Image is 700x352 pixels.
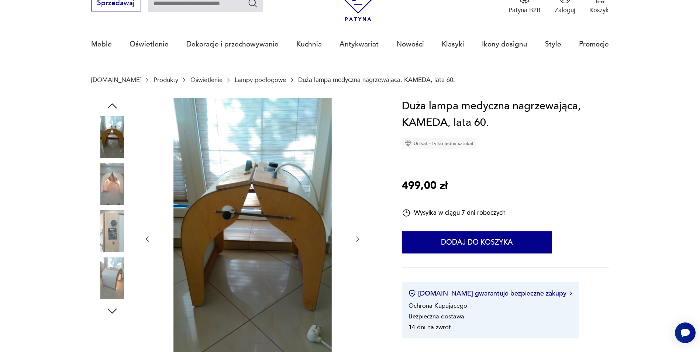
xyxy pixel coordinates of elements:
img: Zdjęcie produktu Duża lampa medyczna nagrzewająca, KAMEDA, lata 60. [91,210,133,252]
div: Unikat - tylko jedna sztuka! [402,138,476,149]
img: Zdjęcie produktu Duża lampa medyczna nagrzewająca, KAMEDA, lata 60. [91,163,133,205]
p: Duża lampa medyczna nagrzewająca, KAMEDA, lata 60. [298,76,455,83]
a: Dekoracje i przechowywanie [186,27,279,61]
a: Oświetlenie [190,76,223,83]
a: Oświetlenie [130,27,169,61]
a: Produkty [154,76,178,83]
img: Ikona certyfikatu [408,290,416,297]
a: Ikony designu [482,27,527,61]
button: Dodaj do koszyka [402,231,552,253]
img: Zdjęcie produktu Duża lampa medyczna nagrzewająca, KAMEDA, lata 60. [91,116,133,158]
a: Kuchnia [296,27,322,61]
img: Ikona strzałki w prawo [570,291,572,295]
button: [DOMAIN_NAME] gwarantuje bezpieczne zakupy [408,289,572,298]
img: Zdjęcie produktu Duża lampa medyczna nagrzewająca, KAMEDA, lata 60. [91,257,133,299]
iframe: Smartsupp widget button [675,322,696,343]
a: Antykwariat [339,27,379,61]
h1: Duża lampa medyczna nagrzewająca, KAMEDA, lata 60. [402,98,609,131]
a: Promocje [579,27,609,61]
a: [DOMAIN_NAME] [91,76,141,83]
a: Style [545,27,561,61]
p: Koszyk [589,6,609,14]
li: Bezpieczna dostawa [408,312,464,321]
a: Sprzedawaj [91,1,141,7]
li: Ochrona Kupującego [408,301,467,310]
a: Meble [91,27,112,61]
a: Nowości [396,27,424,61]
a: Lampy podłogowe [235,76,286,83]
li: 14 dni na zwrot [408,323,451,331]
p: Zaloguj [555,6,575,14]
img: Ikona diamentu [405,140,411,147]
a: Klasyki [442,27,464,61]
p: 499,00 zł [402,177,448,194]
p: Patyna B2B [508,6,541,14]
div: Wysyłka w ciągu 7 dni roboczych [402,208,506,217]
